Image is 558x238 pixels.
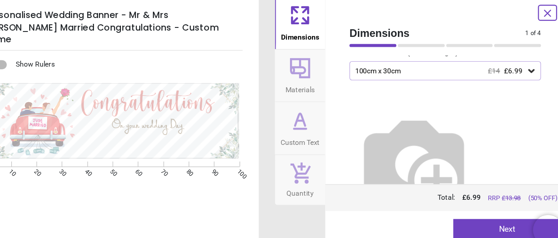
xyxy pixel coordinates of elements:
[40,63,277,73] div: Show Rulers
[33,14,263,55] h5: Personalised Wedding Banner - Mr & Mrs [PERSON_NAME] Married Congratulations - Custom Name
[482,70,493,77] span: £14
[358,33,515,46] span: Dimensions
[357,182,544,191] div: Total:
[451,206,547,224] button: Next
[9,149,26,157] span: 0
[292,54,337,101] button: Materials
[292,148,337,193] button: Quantity
[482,183,511,191] span: RRP
[9,81,26,89] span: 30
[463,183,475,190] span: 6.99
[522,202,549,229] iframe: Brevo live chat
[302,174,326,188] span: Quantity
[518,183,544,191] span: (50% OFF)
[301,82,327,95] span: Materials
[515,36,529,44] span: 1 of 4
[292,7,337,54] button: Dimensions
[496,70,513,77] span: £6.99
[298,35,331,48] span: Dimensions
[9,104,26,112] span: 20
[494,184,511,190] span: £ 13.98
[297,129,332,142] span: Custom Text
[17,155,25,163] span: cm
[362,70,516,77] div: 100cm x 30cm
[292,101,337,148] button: Custom Text
[358,96,473,211] img: Helper for size comparison
[459,182,475,191] span: £
[9,126,26,134] span: 10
